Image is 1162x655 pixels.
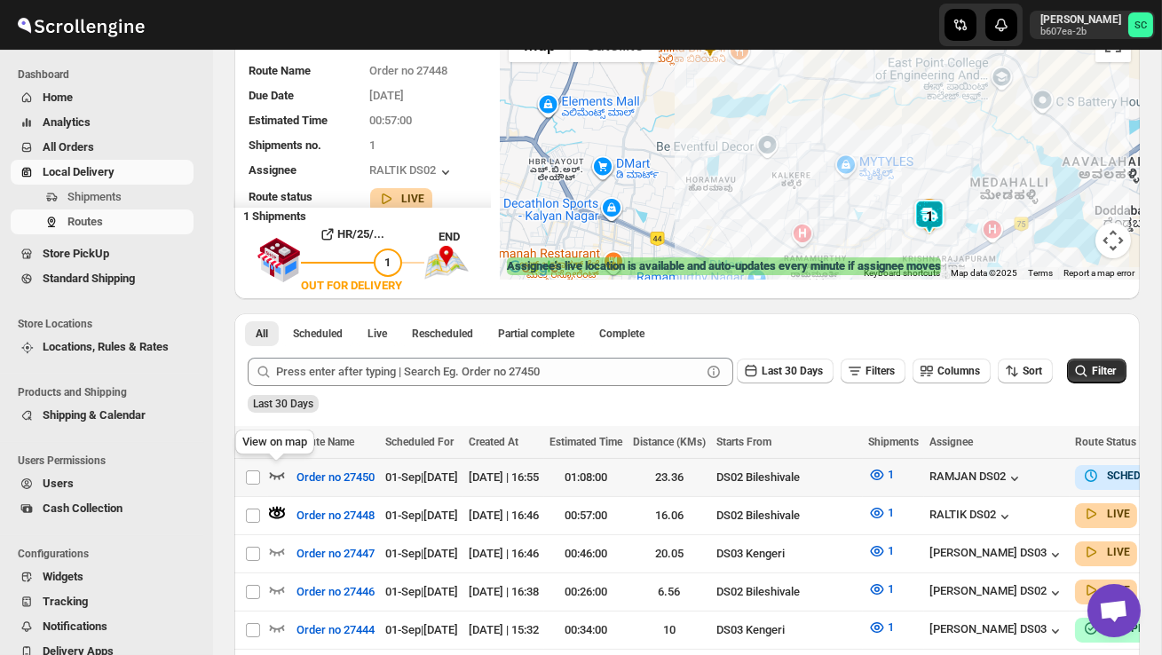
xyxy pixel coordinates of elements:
[18,454,201,468] span: Users Permissions
[1023,365,1042,377] span: Sort
[385,585,458,598] span: 01-Sep | [DATE]
[913,359,991,383] button: Columns
[716,545,858,563] div: DS03 Kengeri
[716,621,858,639] div: DS03 Kengeri
[301,220,402,249] button: HR/25/...
[1067,359,1126,383] button: Filter
[469,507,539,525] div: [DATE] | 16:46
[1128,12,1153,37] span: Sanjay chetri
[245,321,279,346] button: All routes
[1082,543,1130,561] button: LIVE
[43,140,94,154] span: All Orders
[11,564,194,589] button: Widgets
[1082,505,1130,523] button: LIVE
[737,359,834,383] button: Last 30 Days
[888,506,894,519] span: 1
[43,115,91,129] span: Analytics
[11,335,194,359] button: Locations, Rules & Rates
[296,507,375,525] span: Order no 27448
[858,537,905,565] button: 1
[716,469,858,486] div: DS02 Bileshivale
[249,163,296,177] span: Assignee
[716,507,858,525] div: DS02 Bileshivale
[18,67,201,82] span: Dashboard
[866,365,895,377] span: Filters
[841,359,905,383] button: Filters
[929,584,1064,602] button: [PERSON_NAME] DS02
[286,578,385,606] button: Order no 27446
[1040,12,1121,27] p: [PERSON_NAME]
[370,163,455,181] button: RALTIK DS02
[286,463,385,492] button: Order no 27450
[549,545,622,563] div: 00:46:00
[599,327,644,341] span: Complete
[249,138,321,152] span: Shipments no.
[507,257,941,275] label: Assignee's live location is available and auto-updates every minute if assignee moves
[1134,20,1147,31] text: SC
[1095,223,1131,258] button: Map camera controls
[762,365,823,377] span: Last 30 Days
[633,436,706,448] span: Distance (KMs)
[439,228,491,246] div: END
[951,268,1017,278] span: Map data ©2025
[549,621,622,639] div: 00:34:00
[43,91,73,104] span: Home
[338,227,385,241] b: HR/25/...
[469,469,539,486] div: [DATE] | 16:55
[286,501,385,530] button: Order no 27448
[858,575,905,604] button: 1
[296,469,375,486] span: Order no 27450
[868,436,919,448] span: Shipments
[498,327,574,341] span: Partial complete
[257,225,301,295] img: shop.svg
[286,616,385,644] button: Order no 27444
[633,507,706,525] div: 16.06
[929,470,1024,487] button: RAMJAN DS02
[286,540,385,568] button: Order no 27447
[43,570,83,583] span: Widgets
[43,619,107,633] span: Notifications
[929,546,1064,564] div: [PERSON_NAME] DS03
[43,247,109,260] span: Store PickUp
[249,190,312,203] span: Route status
[888,544,894,557] span: 1
[469,621,539,639] div: [DATE] | 15:32
[469,436,518,448] span: Created At
[1082,581,1130,599] button: LIVE
[377,190,425,208] button: LIVE
[716,436,771,448] span: Starts From
[11,185,194,209] button: Shipments
[998,359,1053,383] button: Sort
[11,496,194,521] button: Cash Collection
[549,583,622,601] div: 00:26:00
[370,138,376,152] span: 1
[370,64,448,77] span: Order no 27448
[424,246,469,280] img: trip_end.png
[11,110,194,135] button: Analytics
[929,622,1064,640] button: [PERSON_NAME] DS03
[43,595,88,608] span: Tracking
[276,358,701,386] input: Press enter after typing | Search Eg. Order no 27450
[385,509,458,522] span: 01-Sep | [DATE]
[11,589,194,614] button: Tracking
[296,545,375,563] span: Order no 27447
[1040,27,1121,37] p: b607ea-2b
[1075,436,1136,448] span: Route Status
[18,385,201,399] span: Products and Shipping
[929,436,973,448] span: Assignee
[249,114,328,127] span: Estimated Time
[633,583,706,601] div: 6.56
[43,340,169,353] span: Locations, Rules & Rates
[549,436,622,448] span: Estimated Time
[11,135,194,160] button: All Orders
[1030,11,1155,39] button: User menu
[14,3,147,47] img: ScrollEngine
[929,508,1014,525] button: RALTIK DS02
[67,215,103,228] span: Routes
[1087,584,1141,637] a: Open chat
[249,64,311,77] span: Route Name
[1063,268,1134,278] a: Report a map error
